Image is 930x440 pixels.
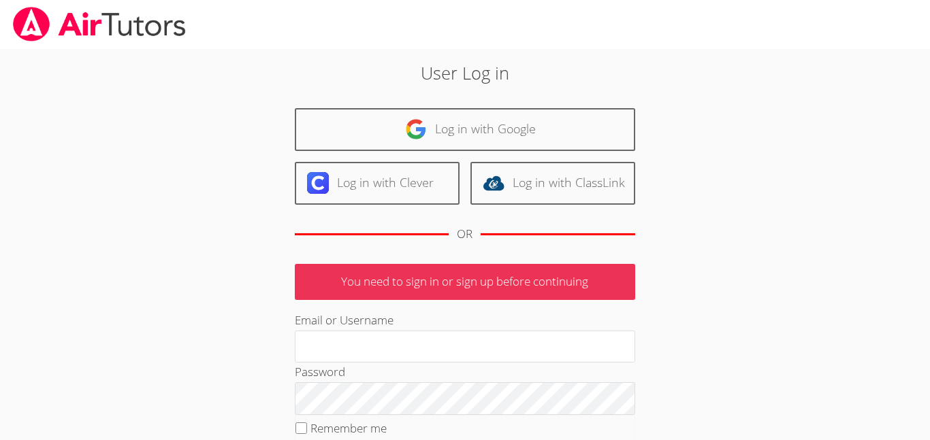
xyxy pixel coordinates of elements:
img: google-logo-50288ca7cdecda66e5e0955fdab243c47b7ad437acaf1139b6f446037453330a.svg [405,118,427,140]
p: You need to sign in or sign up before continuing [295,264,635,300]
a: Log in with Clever [295,162,460,205]
a: Log in with ClassLink [470,162,635,205]
label: Remember me [310,420,387,436]
label: Email or Username [295,312,394,328]
h2: User Log in [214,60,716,86]
div: OR [457,224,472,244]
img: classlink-logo-d6bb404cc1216ec64c9a2012d9dc4662098be43eaf13dc465df04b49fa7ab582.svg [483,172,504,194]
img: airtutors_banner-c4298cdbf04f3fff15de1276eac7730deb9818008684d7c2e4769d2f7ddbe033.png [12,7,187,41]
label: Password [295,364,345,379]
a: Log in with Google [295,108,635,151]
img: clever-logo-6eab21bc6e7a338710f1a6ff85c0baf02591cd810cc4098c63d3a4b26e2feb20.svg [307,172,329,194]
